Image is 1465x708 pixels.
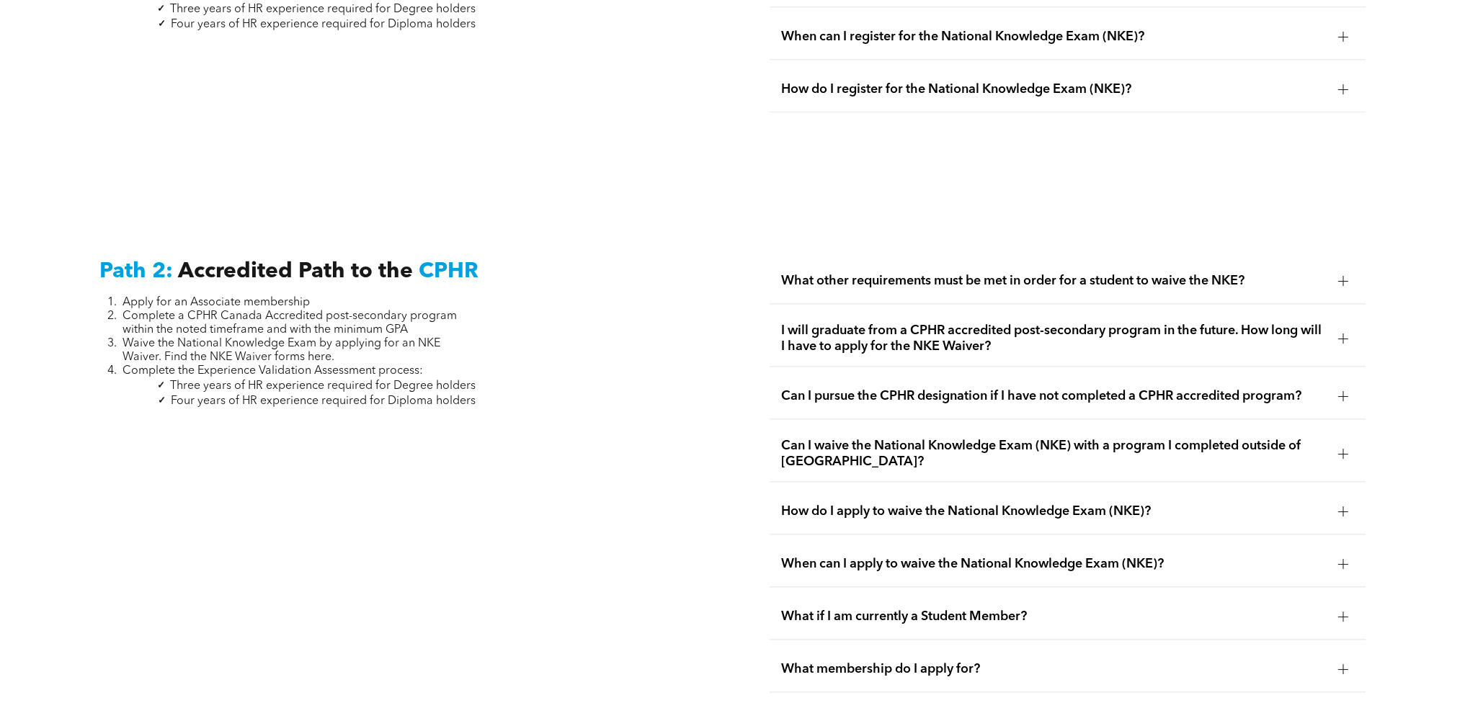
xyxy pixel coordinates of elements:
[781,661,1327,677] span: What membership do I apply for?
[123,297,310,308] span: Apply for an Associate membership
[178,261,413,282] span: Accredited Path to the
[781,503,1327,519] span: How do I apply to waive the National Knowledge Exam (NKE)?
[123,338,440,363] span: Waive the National Knowledge Exam by applying for an NKE Waiver. Find the NKE Waiver forms here.
[781,323,1327,354] span: I will graduate from a CPHR accredited post-secondary program in the future. How long will I have...
[781,388,1327,404] span: Can I pursue the CPHR designation if I have not completed a CPHR accredited program?
[123,310,457,336] span: Complete a CPHR Canada Accredited post-secondary program within the noted timeframe and with the ...
[781,273,1327,289] span: What other requirements must be met in order for a student to waive the NKE?
[123,365,423,377] span: Complete the Experience Validation Assessment process:
[419,261,478,282] span: CPHR
[170,4,476,15] span: Three years of HR experience required for Degree holders
[99,261,173,282] span: Path 2:
[781,81,1327,97] span: How do I register for the National Knowledge Exam (NKE)?
[171,395,476,407] span: Four years of HR experience required for Diploma holders
[171,19,476,30] span: Four years of HR experience required for Diploma holders
[781,556,1327,572] span: When can I apply to waive the National Knowledge Exam (NKE)?
[170,380,476,392] span: Three years of HR experience required for Degree holders
[781,438,1327,470] span: Can I waive the National Knowledge Exam (NKE) with a program I completed outside of [GEOGRAPHIC_D...
[781,609,1327,624] span: What if I am currently a Student Member?
[781,29,1327,45] span: When can I register for the National Knowledge Exam (NKE)?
